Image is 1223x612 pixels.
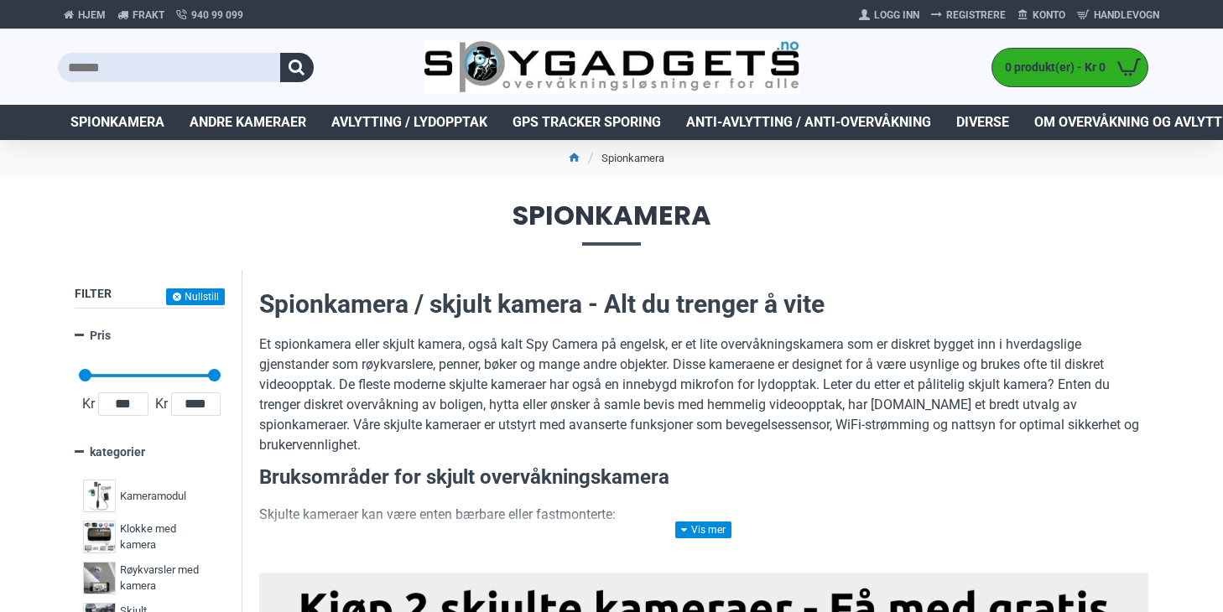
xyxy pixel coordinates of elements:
a: Registrere [925,2,1012,29]
a: Avlytting / Lydopptak [319,105,500,140]
a: Spionkamera [58,105,177,140]
span: 940 99 099 [191,8,243,23]
img: SpyGadgets.no [424,40,800,95]
span: Registrere [946,8,1006,23]
span: Kr [152,394,171,414]
a: Handlevogn [1071,2,1165,29]
h3: Bruksområder for skjult overvåkningskamera [259,464,1148,492]
span: Avlytting / Lydopptak [331,112,487,132]
span: Spionkamera [58,202,1165,245]
span: 0 produkt(er) - Kr 0 [992,59,1110,76]
span: Hjem [78,8,106,23]
span: Handlevogn [1094,8,1159,23]
span: Anti-avlytting / Anti-overvåkning [686,112,931,132]
a: Anti-avlytting / Anti-overvåkning [674,105,944,140]
span: Spionkamera [70,112,164,132]
h2: Spionkamera / skjult kamera - Alt du trenger å vite [259,287,1148,322]
span: GPS Tracker Sporing [513,112,661,132]
span: Filter [75,287,112,300]
span: Kr [79,394,98,414]
span: Andre kameraer [190,112,306,132]
p: Et spionkamera eller skjult kamera, også kalt Spy Camera på engelsk, er et lite overvåkningskamer... [259,335,1148,455]
a: Diverse [944,105,1022,140]
li: Disse kan tas med overalt og brukes til skjult filming i situasjoner der diskresjon er nødvendig ... [293,533,1148,573]
span: Frakt [133,8,164,23]
p: Skjulte kameraer kan være enten bærbare eller fastmonterte: [259,505,1148,525]
button: Nullstill [166,288,225,305]
span: Konto [1033,8,1065,23]
a: Andre kameraer [177,105,319,140]
a: Konto [1012,2,1071,29]
span: Diverse [956,112,1009,132]
a: Logg Inn [853,2,925,29]
strong: Bærbare spionkameraer: [293,535,445,551]
a: GPS Tracker Sporing [500,105,674,140]
a: Pris [75,321,225,350]
a: 0 produkt(er) - Kr 0 [992,49,1148,86]
span: Logg Inn [874,8,919,23]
